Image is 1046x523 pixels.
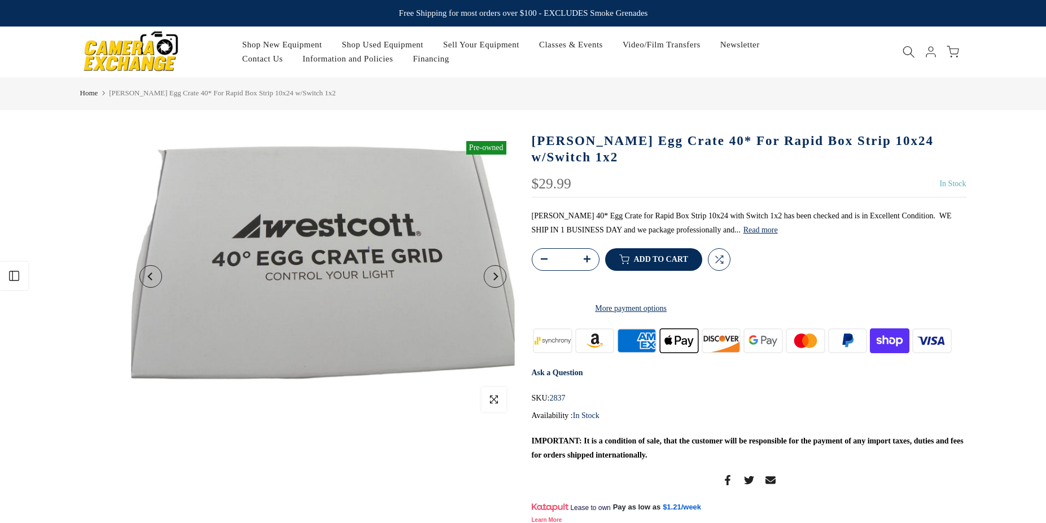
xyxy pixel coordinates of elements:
img: discover [700,327,742,354]
a: Share on Twitter [744,473,754,487]
span: Lease to own [570,503,610,512]
img: amazon payments [574,327,616,354]
img: shopify pay [869,327,911,354]
button: Previous [139,265,162,288]
span: Add to cart [634,256,688,263]
div: Availability : [532,408,966,423]
img: apple pay [658,327,700,354]
a: Learn More [532,517,562,523]
img: Westcott Egg Crate 40* For Rapid Box Strip 10x24 w/Switch 1x2 Studio Lighting and Equipment - Lig... [131,133,515,420]
a: Shop New Equipment [232,38,332,52]
img: google pay [742,327,785,354]
span: Pay as low as [613,502,661,512]
a: Share on Facebook [723,473,733,487]
span: [PERSON_NAME] Egg Crate 40* For Rapid Box Strip 10x24 w/Switch 1x2 [109,89,336,97]
a: Contact Us [232,52,292,66]
h1: [PERSON_NAME] Egg Crate 40* For Rapid Box Strip 10x24 w/Switch 1x2 [532,133,966,165]
img: american express [616,327,658,354]
img: synchrony [532,327,574,354]
a: Classes & Events [529,38,612,52]
a: Newsletter [710,38,769,52]
span: In Stock [939,179,966,188]
strong: Free Shipping for most orders over $100 - EXCLUDES Smoke Grenades [399,8,647,17]
a: Video/Film Transfers [612,38,710,52]
strong: IMPORTANT: It is a condition of sale, that the customer will be responsible for the payment of an... [532,437,964,459]
div: SKU: [532,391,966,405]
span: 2837 [549,391,565,405]
button: Add to cart [605,248,702,271]
button: Next [484,265,506,288]
img: paypal [826,327,869,354]
img: master [784,327,826,354]
a: Financing [403,52,459,66]
a: $1.21/week [663,502,701,512]
img: visa [911,327,953,354]
p: [PERSON_NAME] 40* Egg Crate for Rapid Box Strip 10x24 with Switch 1x2 has been checked and is in ... [532,209,966,237]
a: Share on Email [765,473,776,487]
a: Sell Your Equipment [433,38,529,52]
span: In Stock [573,411,599,420]
a: Shop Used Equipment [332,38,434,52]
div: $29.99 [532,177,571,191]
a: Home [80,87,98,99]
button: Read more [743,225,778,235]
a: Information and Policies [293,52,403,66]
a: Ask a Question [532,368,583,377]
a: More payment options [532,301,730,315]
